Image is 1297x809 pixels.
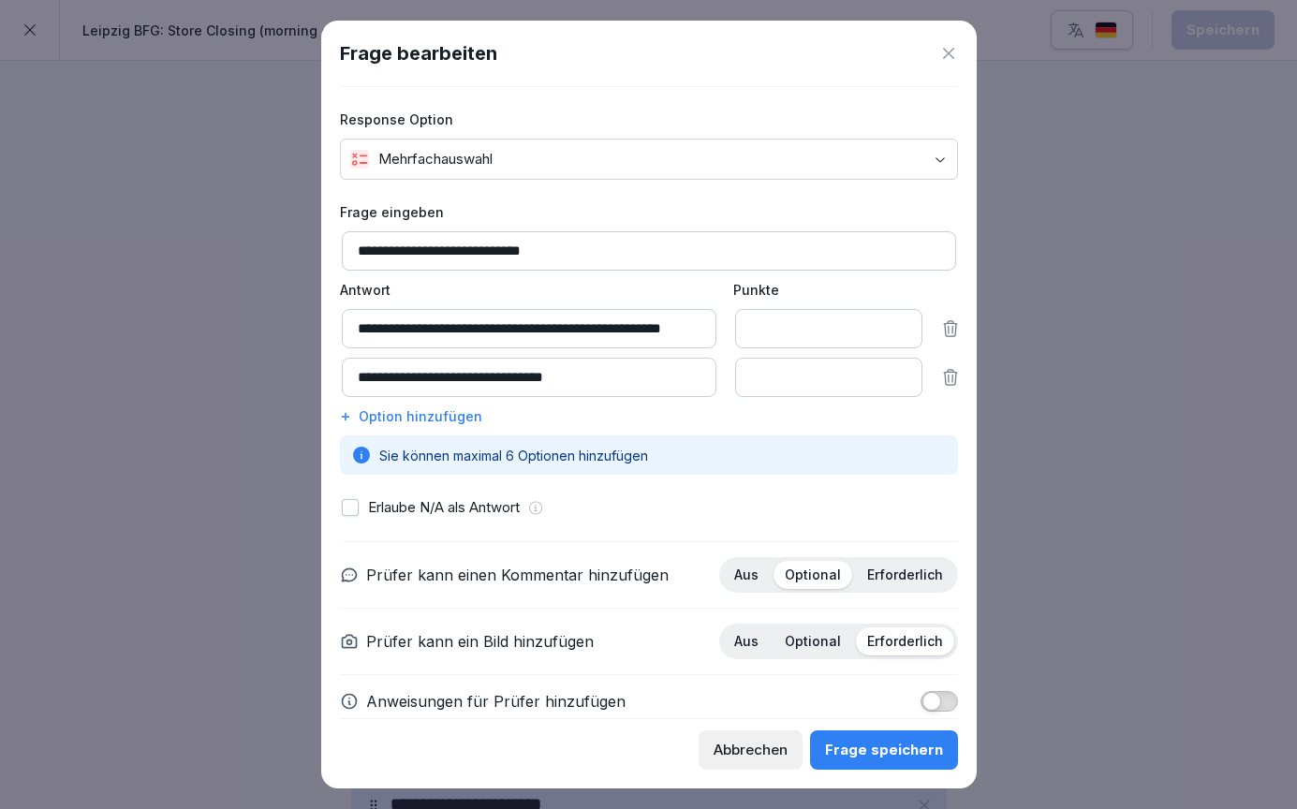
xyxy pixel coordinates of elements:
[366,690,626,713] p: Anweisungen für Prüfer hinzufügen
[366,564,669,586] p: Prüfer kann einen Kommentar hinzufügen
[867,633,943,650] p: Erforderlich
[785,633,841,650] p: Optional
[340,39,497,67] h1: Frage bearbeiten
[867,566,943,583] p: Erforderlich
[733,280,921,300] p: Punkte
[785,566,841,583] p: Optional
[340,280,715,300] p: Antwort
[340,202,958,222] label: Frage eingeben
[340,110,958,129] label: Response Option
[340,406,958,426] div: Option hinzufügen
[825,740,943,760] div: Frage speichern
[340,435,958,475] div: Sie können maximal 6 Optionen hinzufügen
[734,566,759,583] p: Aus
[699,730,803,770] button: Abbrechen
[734,633,759,650] p: Aus
[368,497,520,519] p: Erlaube N/A als Antwort
[714,740,788,760] div: Abbrechen
[810,730,958,770] button: Frage speichern
[366,630,594,653] p: Prüfer kann ein Bild hinzufügen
